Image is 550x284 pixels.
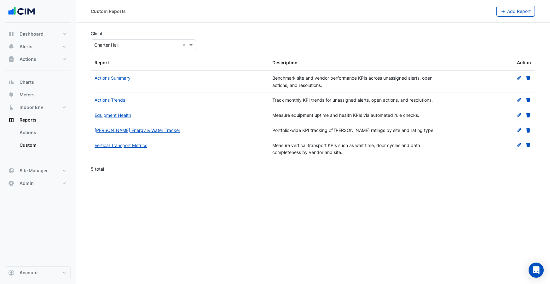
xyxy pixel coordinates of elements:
a: Vertical Transport Metrics [95,143,147,148]
app-icon: Alerts [8,43,14,50]
app-icon: Meters [8,92,14,98]
div: Portfolio-wide KPI tracking of [PERSON_NAME] ratings by site and rating type. [272,127,443,134]
a: Actions Trends [95,97,125,103]
button: Meters [5,88,71,101]
div: Measure equipment uptime and health KPIs via automated rule checks. [272,112,443,119]
div: Open Intercom Messenger [529,263,544,278]
span: Clear [182,42,188,48]
button: Alerts [5,40,71,53]
label: Client [91,30,102,37]
span: Charts [20,79,34,85]
a: Delete [525,128,531,133]
a: Equipment Health [95,112,131,118]
a: Edit [516,128,522,133]
a: Edit [516,143,522,148]
div: Reports [5,126,71,154]
div: 5 total [91,161,535,177]
span: Description [272,60,298,65]
a: Custom [14,139,71,151]
button: Dashboard [5,28,71,40]
app-icon: Reports [8,117,14,123]
a: Edit [516,75,522,81]
div: Custom Reports [91,8,126,14]
div: Track monthly KPI trends for unassigned alerts, open actions, and resolutions. [272,97,443,104]
span: Admin [20,180,34,186]
img: Company Logo [8,5,36,18]
span: Reports [20,117,37,123]
app-icon: Dashboard [8,31,14,37]
a: Delete [525,97,531,103]
button: Add Report [496,6,535,17]
span: Dashboard [20,31,43,37]
span: Action [517,59,531,66]
app-icon: Site Manager [8,168,14,174]
a: Delete [525,143,531,148]
span: Add Report [507,9,531,14]
app-icon: Admin [8,180,14,186]
span: Indoor Env [20,104,43,111]
span: Actions [20,56,36,62]
a: Delete [525,75,531,81]
a: Delete [525,112,531,118]
a: Edit [516,112,522,118]
button: Reports [5,114,71,126]
span: Account [20,270,38,276]
a: Actions Summary [95,75,130,81]
span: Alerts [20,43,32,50]
button: Charts [5,76,71,88]
app-icon: Indoor Env [8,104,14,111]
app-icon: Actions [8,56,14,62]
a: Edit [516,97,522,103]
span: Report [95,60,109,65]
span: Meters [20,92,35,98]
button: Admin [5,177,71,190]
app-icon: Charts [8,79,14,85]
div: Benchmark site and vendor performance KPIs across unassigned alerts, open actions, and resolutions. [272,75,443,89]
span: Site Manager [20,168,48,174]
button: Site Manager [5,164,71,177]
button: Actions [5,53,71,65]
button: Account [5,266,71,279]
button: Indoor Env [5,101,71,114]
a: [PERSON_NAME] Energy & Water Tracker [95,128,180,133]
a: Actions [14,126,71,139]
div: Measure vertical transport KPIs such as wait time, door cycles and data completeness by vendor an... [272,142,443,156]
